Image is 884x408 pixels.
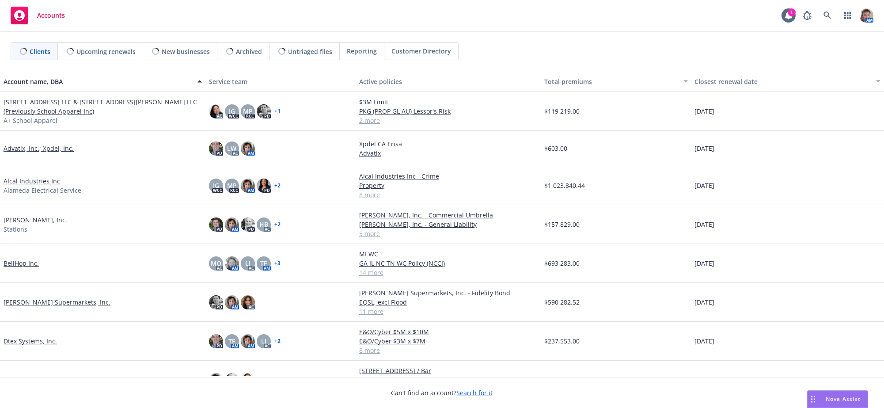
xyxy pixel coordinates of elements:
span: Customer Directory [391,46,451,56]
img: photo [225,256,239,271]
span: [DATE] [695,107,715,116]
span: [DATE] [695,375,715,385]
img: photo [241,373,255,387]
a: [STREET_ADDRESS] LLC & [STREET_ADDRESS][PERSON_NAME] LLC (Previously School Apparel Inc) [4,97,202,116]
a: MI WC [359,249,537,259]
a: [PERSON_NAME] Survivors Trust & [PERSON_NAME] [4,375,157,385]
span: MP [243,107,253,116]
button: Nova Assist [807,390,868,408]
span: [DATE] [695,181,715,190]
span: LI [245,259,250,268]
a: EQSL, excl Flood [359,297,537,307]
a: [PERSON_NAME], Inc. - Commercial Umbrella [359,210,537,220]
div: Total premiums [544,77,678,86]
span: [DATE] [695,297,715,307]
a: Search for it [457,389,493,397]
span: Untriaged files [288,47,332,56]
span: Can't find an account? [391,388,493,397]
button: Total premiums [541,71,691,92]
img: photo [225,373,239,387]
span: $237,553.00 [544,336,580,346]
span: LI [261,336,266,346]
img: photo [859,8,873,23]
a: 2 more [359,116,537,125]
a: GA IL NC TN WC Policy (NCCI) [359,259,537,268]
span: [DATE] [695,336,715,346]
span: New businesses [162,47,210,56]
a: 8 more [359,346,537,355]
a: [PERSON_NAME], Inc. [4,215,67,225]
img: photo [225,217,239,232]
span: HB [259,220,268,229]
a: [STREET_ADDRESS] [359,375,537,385]
a: Advatix, Inc.; Xpdel, Inc. [4,144,74,153]
button: Service team [205,71,356,92]
div: 1 [788,8,796,16]
span: TF [260,259,267,268]
div: Account name, DBA [4,77,192,86]
img: photo [257,179,271,193]
span: MQ [211,259,221,268]
span: Clients [30,47,50,56]
a: Alcal Industries Inc - Crime [359,172,537,181]
a: + 2 [274,183,281,188]
a: [PERSON_NAME] Supermarkets, Inc. - Fidelity Bond [359,288,537,297]
img: photo [209,334,223,348]
img: photo [241,295,255,309]
img: photo [209,141,223,156]
a: Accounts [7,3,68,28]
span: $1,023,840.44 [544,181,585,190]
a: Report a Bug [798,7,816,24]
span: Alameda Electrical Service [4,186,81,195]
a: Advatix [359,149,537,158]
span: JG [213,181,219,190]
a: Search [819,7,836,24]
a: [PERSON_NAME], Inc. - General Liability [359,220,537,229]
a: + 2 [274,222,281,227]
span: [DATE] [695,220,715,229]
a: Dtex Systems, Inc. [4,336,57,346]
img: photo [241,141,255,156]
a: PKG (PROP GL AU) Lessor's Risk [359,107,537,116]
a: 5 more [359,229,537,238]
a: 8 more [359,190,537,199]
span: $603.00 [544,144,567,153]
div: Service team [209,77,352,86]
span: $16,220.00 [544,375,576,385]
div: Closest renewal date [695,77,871,86]
span: [DATE] [695,144,715,153]
button: Active policies [356,71,541,92]
span: Nova Assist [826,395,861,403]
a: Xpdel CA Erisa [359,139,537,149]
a: [PERSON_NAME] Supermarkets, Inc. [4,297,110,307]
img: photo [241,179,255,193]
img: photo [209,104,223,118]
a: + 2 [274,339,281,344]
span: $119,219.00 [544,107,580,116]
span: MP [227,181,237,190]
img: photo [209,373,223,387]
span: $590,282.52 [544,297,580,307]
span: LW [227,144,236,153]
img: photo [209,217,223,232]
span: [DATE] [695,259,715,268]
a: 11 more [359,307,537,316]
a: E&O/Cyber $5M x $10M [359,327,537,336]
img: photo [241,334,255,348]
img: photo [241,217,255,232]
a: E&O/Cyber $3M x $7M [359,336,537,346]
a: + 1 [274,109,281,114]
a: [STREET_ADDRESS] / Bar [359,366,537,375]
img: photo [225,295,239,309]
a: $3M Limit [359,97,537,107]
a: 14 more [359,268,537,277]
div: Drag to move [808,391,819,408]
span: Archived [236,47,262,56]
span: JG [229,107,235,116]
